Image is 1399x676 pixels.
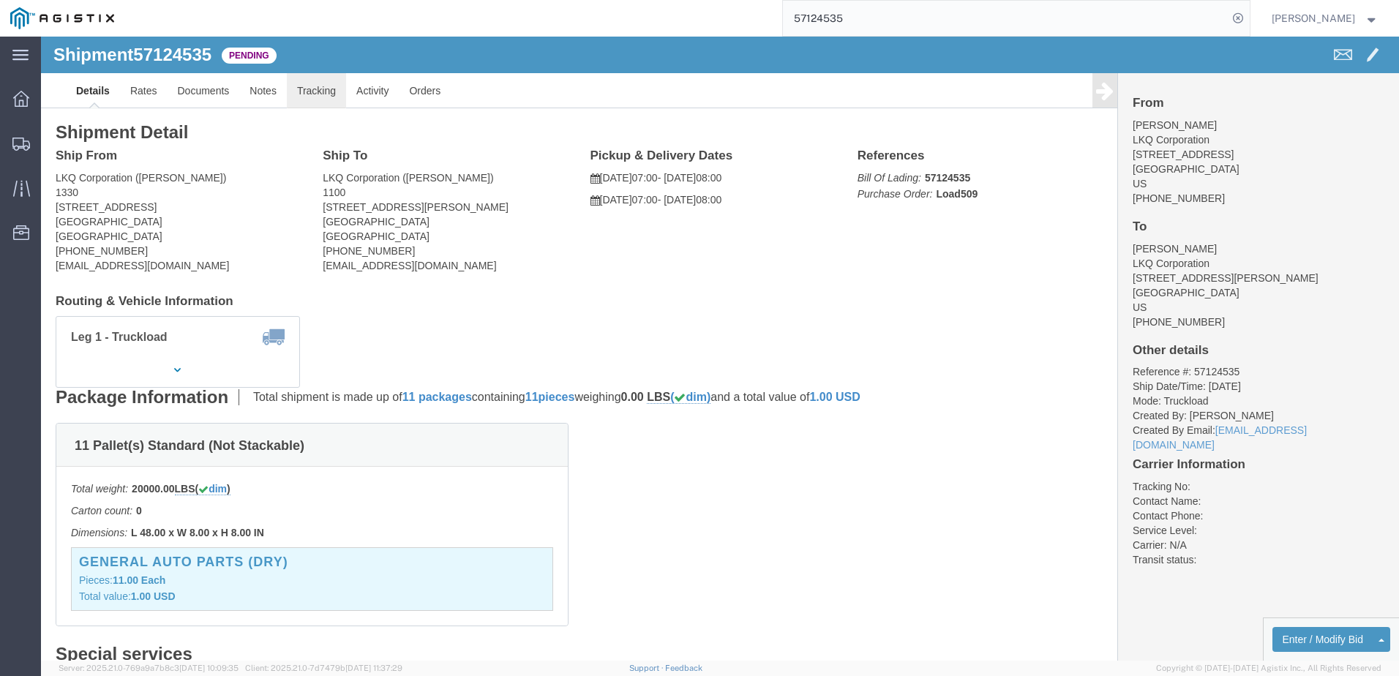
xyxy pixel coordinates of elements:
span: [DATE] 11:37:29 [345,664,402,672]
span: Client: 2025.21.0-7d7479b [245,664,402,672]
a: Support [629,664,666,672]
img: logo [10,7,114,29]
span: Copyright © [DATE]-[DATE] Agistix Inc., All Rights Reserved [1156,662,1381,675]
button: [PERSON_NAME] [1271,10,1379,27]
a: Feedback [665,664,702,672]
input: Search for shipment number, reference number [783,1,1228,36]
iframe: FS Legacy Container [41,37,1399,661]
span: [DATE] 10:09:35 [179,664,239,672]
span: Server: 2025.21.0-769a9a7b8c3 [59,664,239,672]
span: Nathan Seeley [1272,10,1355,26]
